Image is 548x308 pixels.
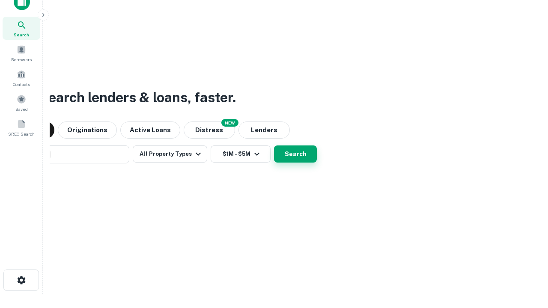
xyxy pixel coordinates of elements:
span: SREO Search [8,130,35,137]
button: All Property Types [133,145,207,163]
button: Search [274,145,317,163]
a: Search [3,17,40,40]
span: Search [14,31,29,38]
button: Active Loans [120,121,180,139]
iframe: Chat Widget [505,240,548,281]
div: NEW [221,119,238,127]
button: Originations [58,121,117,139]
span: Borrowers [11,56,32,63]
a: SREO Search [3,116,40,139]
a: Borrowers [3,41,40,65]
h3: Search lenders & loans, faster. [39,87,236,108]
button: $1M - $5M [211,145,271,163]
span: Saved [15,106,28,113]
a: Contacts [3,66,40,89]
a: Saved [3,91,40,114]
button: Lenders [238,121,290,139]
button: Search distressed loans with lien and other non-mortgage details. [184,121,235,139]
span: Contacts [13,81,30,88]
